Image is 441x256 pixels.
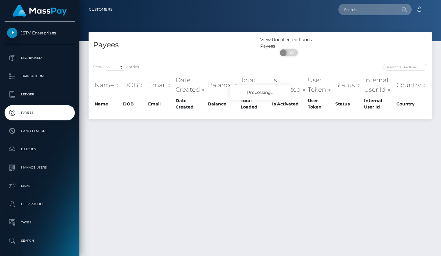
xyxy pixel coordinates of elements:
a: Dashboard [5,50,75,66]
input: Search... [338,4,396,15]
th: Balance [206,74,239,96]
p: Transactions [7,72,72,81]
p: Dashboard [7,53,72,62]
th: Is Activated [271,96,306,112]
a: Ledger [5,87,75,102]
th: DOB [122,96,147,112]
th: Email [147,96,174,112]
p: Taxes [7,218,72,227]
img: JSTV Enterprises [7,28,17,38]
img: MassPay Logo [13,5,67,17]
a: Manage Users [5,160,75,175]
a: Search [5,233,75,248]
label: Show entries [93,64,139,71]
a: Links [5,178,75,194]
div: View Uncollected Funds Payees [260,37,317,49]
select: Showentries [104,64,126,71]
a: Cancellations [5,123,75,139]
span: OFF [283,49,298,56]
th: User Token [306,74,334,96]
th: Country [395,96,427,112]
input: Search transactions [383,64,427,71]
th: Name [93,74,122,96]
a: User Profile [5,197,75,212]
p: Payees [7,108,72,117]
th: Status [334,96,363,112]
th: Total Loaded [239,96,271,112]
th: Is Activated [271,74,306,96]
p: Manage Users [7,163,72,172]
th: Total Loaded [239,74,271,96]
a: Payees [5,105,75,120]
a: Batches [5,142,75,157]
th: Internal User Id [363,74,395,96]
th: Internal User Id [363,96,395,112]
p: Links [7,181,72,190]
p: Search [7,236,72,245]
th: Name [93,96,122,112]
th: User Token [306,96,334,112]
a: Customers [89,3,112,16]
th: DOB [122,74,147,96]
a: Taxes [5,215,75,230]
th: Status [334,74,363,96]
span: JSTV Enterprises [5,30,75,36]
p: Cancellations [7,126,72,136]
th: Email [147,74,174,96]
p: User Profile [7,200,72,209]
th: Balance [206,96,239,112]
th: Date Created [174,74,206,96]
p: Batches [7,145,72,154]
p: Ledger [7,90,72,99]
th: Country [395,74,427,96]
h4: Payees [93,40,256,50]
a: Transactions [5,69,75,84]
div: Processing... [230,85,291,100]
th: Date Created [174,96,206,112]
